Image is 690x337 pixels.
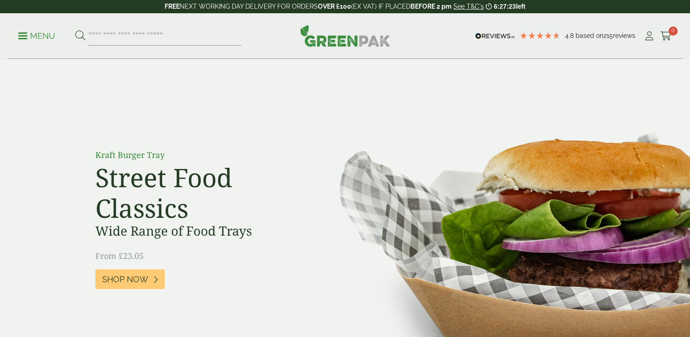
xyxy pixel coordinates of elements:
i: Cart [660,32,672,41]
span: 215 [603,32,613,39]
strong: BEFORE 2 pm [410,3,451,10]
strong: OVER £100 [318,3,351,10]
a: 0 [660,29,672,43]
strong: FREE [165,3,180,10]
a: Shop Now [95,269,165,289]
span: left [516,3,525,10]
div: 4.79 Stars [519,32,560,40]
span: 4.8 [565,32,576,39]
img: GreenPak Supplies [300,25,390,47]
a: Menu [18,31,55,40]
span: From £23.05 [95,250,144,261]
h3: Wide Range of Food Trays [95,223,301,239]
h2: Street Food Classics [95,162,301,223]
span: Shop Now [102,274,148,284]
span: 0 [669,26,678,36]
i: My Account [643,32,655,41]
a: See T&C's [453,3,484,10]
span: Based on [576,32,603,39]
p: Kraft Burger Tray [95,149,301,161]
p: Menu [18,31,55,42]
span: 6:27:23 [494,3,516,10]
span: reviews [613,32,635,39]
img: REVIEWS.io [475,33,515,39]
